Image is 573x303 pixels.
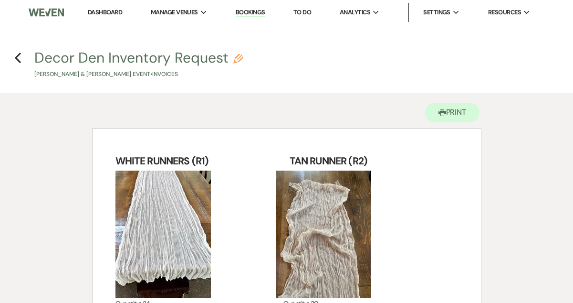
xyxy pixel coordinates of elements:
img: Weven Logo [29,2,64,22]
p: [PERSON_NAME] & [PERSON_NAME] Event • Invoices [34,70,243,79]
a: Bookings [236,8,265,17]
span: Resources [488,8,521,17]
img: IMG_5759.jpg [276,171,371,298]
a: Dashboard [88,8,122,16]
strong: WHITE RUNNERS (R1) [115,154,209,168]
span: Analytics [340,8,370,17]
button: Print [425,103,480,122]
span: Manage Venues [151,8,198,17]
button: Decor Den Inventory Request[PERSON_NAME] & [PERSON_NAME] Event•Invoices [34,51,243,79]
img: 0E27E6B9-49C1-4B0A-9208-4AC273D2848D.jpeg [115,171,211,298]
span: Settings [423,8,450,17]
strong: TAN RUNNER (R2) [290,154,367,168]
a: To Do [293,8,311,16]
